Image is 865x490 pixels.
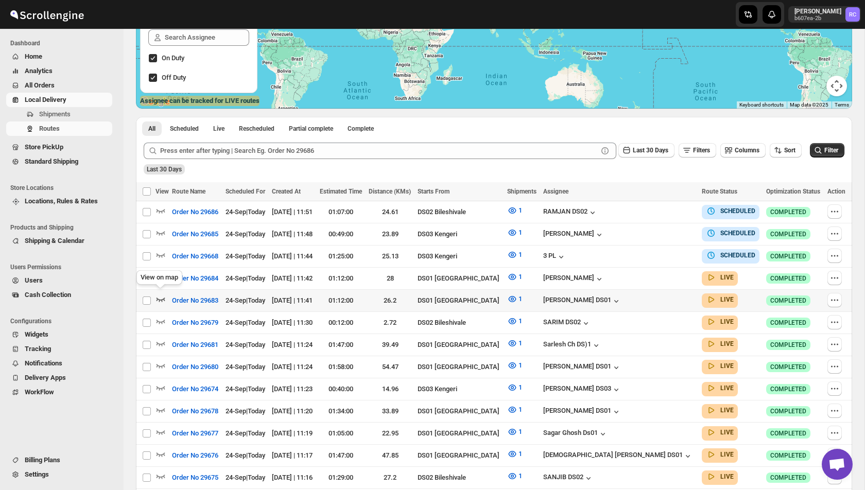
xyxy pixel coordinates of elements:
div: 23.89 [369,229,411,239]
button: SANJIB DS02 [543,473,594,483]
span: Order No 29678 [172,406,218,416]
div: DS01 [GEOGRAPHIC_DATA] [418,340,501,350]
span: 24-Sep | Today [226,451,265,459]
span: Widgets [25,330,48,338]
b: SCHEDULED [720,252,755,259]
button: 1 [501,269,528,285]
button: Home [6,49,112,64]
div: [PERSON_NAME] DS01 [543,362,621,373]
b: LIVE [720,340,734,347]
span: 1 [518,273,522,281]
span: Settings [25,470,49,478]
span: Order No 29684 [172,273,218,284]
button: Order No 29674 [166,381,224,397]
span: Order No 29680 [172,362,218,372]
span: Order No 29668 [172,251,218,261]
span: 24-Sep | Today [226,407,265,415]
button: Order No 29678 [166,403,224,419]
span: Action [827,188,845,195]
button: [PERSON_NAME] [543,230,604,240]
span: Complete [348,125,374,133]
div: 54.47 [369,362,411,372]
button: [PERSON_NAME] DS03 [543,384,621,395]
button: Order No 29668 [166,248,224,265]
span: Analytics [25,67,53,75]
button: 1 [501,247,528,263]
span: Products and Shipping [10,223,116,232]
button: Filters [679,143,716,157]
span: 24-Sep | Today [226,208,265,216]
span: View [155,188,169,195]
span: Starts From [418,188,449,195]
button: Map camera controls [826,76,847,96]
div: 24.61 [369,207,411,217]
button: Order No 29681 [166,337,224,353]
b: LIVE [720,362,734,370]
div: [DATE] | 11:24 [272,340,313,350]
span: Store PickUp [25,143,63,151]
span: Filters [693,147,710,154]
span: 1 [518,428,522,435]
div: 39.49 [369,340,411,350]
span: Order No 29679 [172,318,218,328]
button: [PERSON_NAME] [543,274,604,284]
div: Sarlesh Ch DS)1 [543,340,601,351]
button: WorkFlow [6,385,112,399]
div: 2.72 [369,318,411,328]
div: [DATE] | 11:19 [272,428,313,439]
div: 01:47:00 [320,340,362,350]
span: Order No 29676 [172,450,218,461]
div: DS01 [GEOGRAPHIC_DATA] [418,450,501,461]
span: Standard Shipping [25,157,78,165]
div: DS03 Kengeri [418,384,501,394]
div: 47.85 [369,450,411,461]
div: DS02 Bileshivale [418,318,501,328]
button: Routes [6,121,112,136]
span: 1 [518,251,522,258]
button: 1 [501,401,528,418]
button: LIVE [706,339,734,349]
span: Off Duty [162,74,186,81]
button: Order No 29675 [166,469,224,486]
label: Assignee can be tracked for LIVE routes [140,96,259,106]
button: Filter [810,143,844,157]
div: 25.13 [369,251,411,261]
button: LIVE [706,405,734,415]
span: 1 [518,472,522,480]
div: 14.96 [369,384,411,394]
span: 1 [518,406,522,413]
b: LIVE [720,451,734,458]
div: [DEMOGRAPHIC_DATA] [PERSON_NAME] DS01 [543,451,693,461]
button: Order No 29683 [166,292,224,309]
button: 1 [501,446,528,462]
span: 24-Sep | Today [226,274,265,282]
span: Scheduled For [226,188,265,195]
button: Order No 29686 [166,204,224,220]
span: Route Name [172,188,205,195]
span: Rescheduled [239,125,274,133]
div: 3 PL [543,252,566,262]
span: COMPLETED [770,274,806,283]
button: All Orders [6,78,112,93]
span: 24-Sep | Today [226,319,265,326]
span: Columns [735,147,759,154]
div: 01:12:00 [320,295,362,306]
button: 1 [501,335,528,352]
div: 01:58:00 [320,362,362,372]
span: Shipments [507,188,537,195]
span: 1 [518,295,522,303]
span: COMPLETED [770,230,806,238]
button: SCHEDULED [706,228,755,238]
div: [DATE] | 11:20 [272,406,313,416]
div: DS01 [GEOGRAPHIC_DATA] [418,362,501,372]
span: Cash Collection [25,291,71,299]
div: DS02 Bileshivale [418,472,501,483]
span: Order No 29677 [172,428,218,439]
div: [PERSON_NAME] DS01 [543,407,621,417]
span: COMPLETED [770,429,806,437]
span: Delivery Apps [25,374,66,381]
button: User menu [788,6,861,23]
a: Terms (opens in new tab) [835,102,849,108]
